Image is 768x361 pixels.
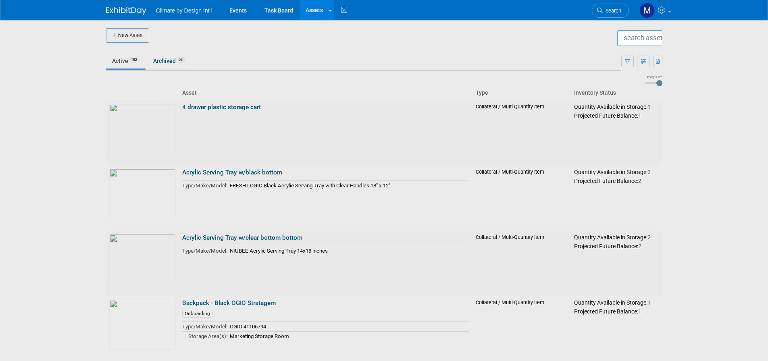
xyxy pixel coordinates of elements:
img: ExhibitDay [106,7,146,15]
a: Search [592,4,629,18]
span: Climate by Design Int'l [156,7,212,14]
span: Search [603,8,621,14]
img: Michelle Jones [639,3,655,18]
